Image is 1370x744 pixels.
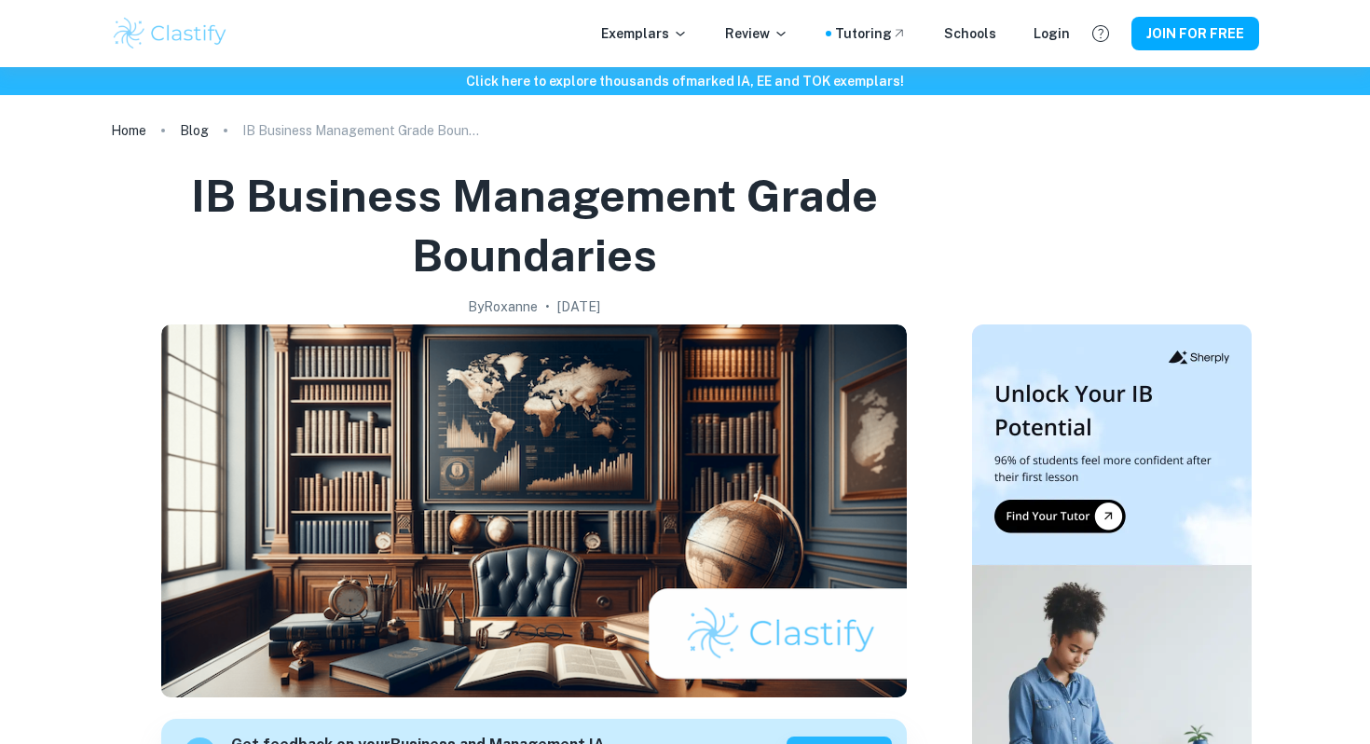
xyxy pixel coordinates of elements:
[601,23,688,44] p: Exemplars
[725,23,788,44] p: Review
[111,117,146,144] a: Home
[1131,17,1259,50] button: JOIN FOR FREE
[1085,18,1117,49] button: Help and Feedback
[557,296,600,317] h2: [DATE]
[468,296,538,317] h2: By Roxanne
[545,296,550,317] p: •
[835,23,907,44] a: Tutoring
[242,120,485,141] p: IB Business Management Grade Boundaries
[1034,23,1070,44] a: Login
[118,166,950,285] h1: IB Business Management Grade Boundaries
[4,71,1366,91] h6: Click here to explore thousands of marked IA, EE and TOK exemplars !
[111,15,229,52] img: Clastify logo
[944,23,996,44] a: Schools
[180,117,209,144] a: Blog
[161,324,907,697] img: IB Business Management Grade Boundaries cover image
